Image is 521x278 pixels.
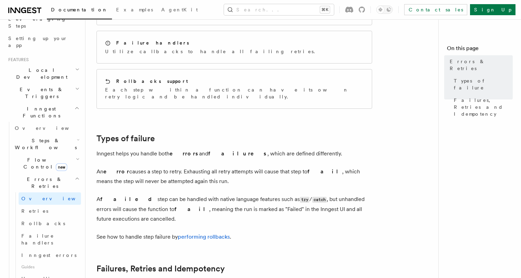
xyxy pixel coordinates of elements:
[96,134,155,143] a: Types of failure
[12,173,81,192] button: Errors & Retries
[51,7,108,12] span: Documentation
[56,163,67,171] span: new
[451,75,513,94] a: Types of failure
[47,2,112,19] a: Documentation
[19,217,81,230] a: Rollbacks
[300,197,309,203] code: try
[170,150,199,157] strong: errors
[6,32,81,51] a: Setting up your app
[96,31,372,64] a: Failure handlersUtilize callbacks to handle all failing retries.
[470,4,515,15] a: Sign Up
[447,44,513,55] h4: On this page
[19,261,81,272] span: Guides
[21,233,54,246] span: Failure handlers
[404,4,467,15] a: Contact sales
[12,156,76,170] span: Flow Control
[21,252,76,258] span: Inngest errors
[178,233,230,240] a: performing rollbacks
[454,97,513,117] span: Failures, Retries and Idempotency
[96,194,372,224] p: A step can be handled with native language features such as / , but unhandled errors will cause t...
[161,7,198,12] span: AgentKit
[116,7,153,12] span: Examples
[451,94,513,120] a: Failures, Retries and Idempotency
[12,176,75,190] span: Errors & Retries
[6,103,81,122] button: Inngest Functions
[19,192,81,205] a: Overview
[112,2,157,19] a: Examples
[19,230,81,249] a: Failure handlers
[96,232,372,242] p: See how to handle step failure by .
[105,48,319,55] p: Utilize callbacks to handle all failing retries.
[6,64,81,83] button: Local Development
[103,168,129,175] strong: error
[100,196,157,202] strong: failed
[21,196,92,201] span: Overview
[447,55,513,75] a: Errors & Retries
[6,13,81,32] a: Leveraging Steps
[12,122,81,134] a: Overview
[96,167,372,186] p: An causes a step to retry. Exhausting all retry attempts will cause that step to , which means th...
[307,168,342,175] strong: fail
[96,69,372,109] a: Rollbacks supportEach step within a function can have its own retry logic and be handled individu...
[21,221,65,226] span: Rollbacks
[105,86,364,100] p: Each step within a function can have its own retry logic and be handled individually.
[12,154,81,173] button: Flow Controlnew
[6,86,75,100] span: Events & Triggers
[376,6,393,14] button: Toggle dark mode
[116,78,188,85] h2: Rollbacks support
[21,208,48,214] span: Retries
[224,4,334,15] button: Search...⌘K
[96,264,225,274] a: Failures, Retries and Idempotency
[6,57,29,63] span: Features
[12,134,81,154] button: Steps & Workflows
[312,197,327,203] code: catch
[8,36,68,48] span: Setting up your app
[450,58,513,72] span: Errors & Retries
[320,6,330,13] kbd: ⌘K
[454,77,513,91] span: Types of failure
[96,149,372,159] p: Inngest helps you handle both and , which are defined differently.
[208,150,267,157] strong: failures
[157,2,202,19] a: AgentKit
[6,67,75,80] span: Local Development
[116,39,189,46] h2: Failure handlers
[19,205,81,217] a: Retries
[12,137,77,151] span: Steps & Workflows
[15,125,86,131] span: Overview
[6,105,74,119] span: Inngest Functions
[6,83,81,103] button: Events & Triggers
[19,249,81,261] a: Inngest errors
[174,206,209,212] strong: fail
